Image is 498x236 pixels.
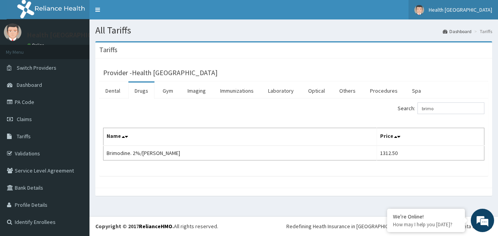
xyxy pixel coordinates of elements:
[417,102,484,114] input: Search:
[377,128,484,146] th: Price
[17,64,56,71] span: Switch Providers
[4,155,148,182] textarea: Type your message and hit 'Enter'
[103,128,377,146] th: Name
[406,83,427,99] a: Spa
[128,83,154,99] a: Drugs
[156,83,179,99] a: Gym
[89,216,498,236] footer: All rights reserved.
[414,5,424,15] img: User Image
[472,28,492,35] li: Tariffs
[95,25,492,35] h1: All Tariffs
[27,42,46,48] a: Online
[286,222,492,230] div: Redefining Heath Insurance in [GEOGRAPHIC_DATA] using Telemedicine and Data Science!
[128,4,146,23] div: Minimize live chat window
[333,83,362,99] a: Others
[377,146,484,160] td: 1312.50
[393,221,459,228] p: How may I help you today?
[40,44,131,54] div: Chat with us now
[14,39,32,58] img: d_794563401_company_1708531726252_794563401
[103,69,217,76] h3: Provider - Health [GEOGRAPHIC_DATA]
[262,83,300,99] a: Laboratory
[364,83,404,99] a: Procedures
[181,83,212,99] a: Imaging
[95,223,174,230] strong: Copyright © 2017 .
[27,32,114,39] p: Health [GEOGRAPHIC_DATA]
[393,213,459,220] div: We're Online!
[17,116,32,123] span: Claims
[429,6,492,13] span: Health [GEOGRAPHIC_DATA]
[398,102,484,114] label: Search:
[139,223,172,230] a: RelianceHMO
[302,83,331,99] a: Optical
[103,146,377,160] td: Brimodine. 2%/[PERSON_NAME]
[17,133,31,140] span: Tariffs
[45,69,107,148] span: We're online!
[443,28,472,35] a: Dashboard
[99,83,126,99] a: Dental
[214,83,260,99] a: Immunizations
[4,23,21,41] img: User Image
[17,81,42,88] span: Dashboard
[99,46,117,53] h3: Tariffs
